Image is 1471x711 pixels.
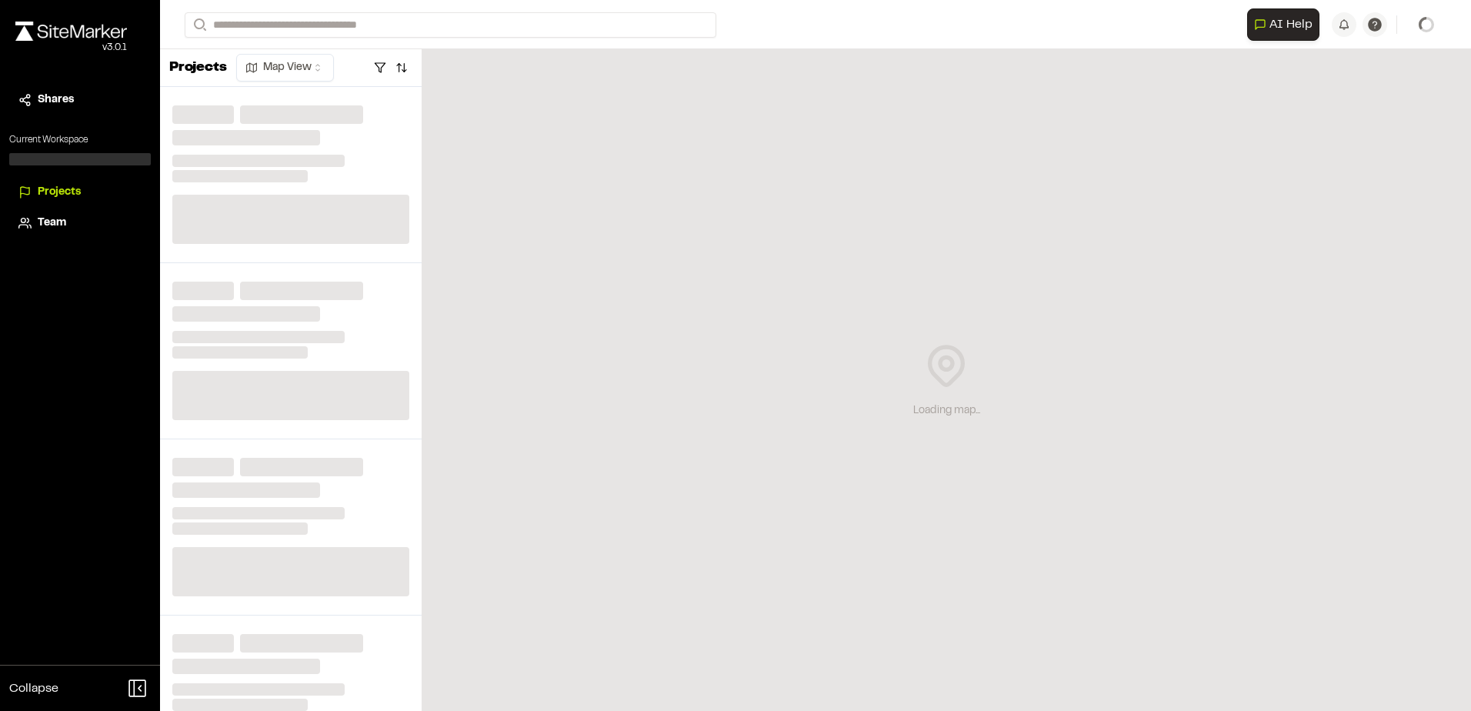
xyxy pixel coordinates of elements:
[1247,8,1319,41] button: Open AI Assistant
[185,12,212,38] button: Search
[15,41,127,55] div: Oh geez...please don't...
[18,215,142,232] a: Team
[169,58,227,78] p: Projects
[18,184,142,201] a: Projects
[15,22,127,41] img: rebrand.png
[18,92,142,108] a: Shares
[38,184,81,201] span: Projects
[1269,15,1313,34] span: AI Help
[913,402,980,419] div: Loading map...
[1247,8,1326,41] div: Open AI Assistant
[9,679,58,698] span: Collapse
[38,215,66,232] span: Team
[38,92,74,108] span: Shares
[9,133,151,147] p: Current Workspace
